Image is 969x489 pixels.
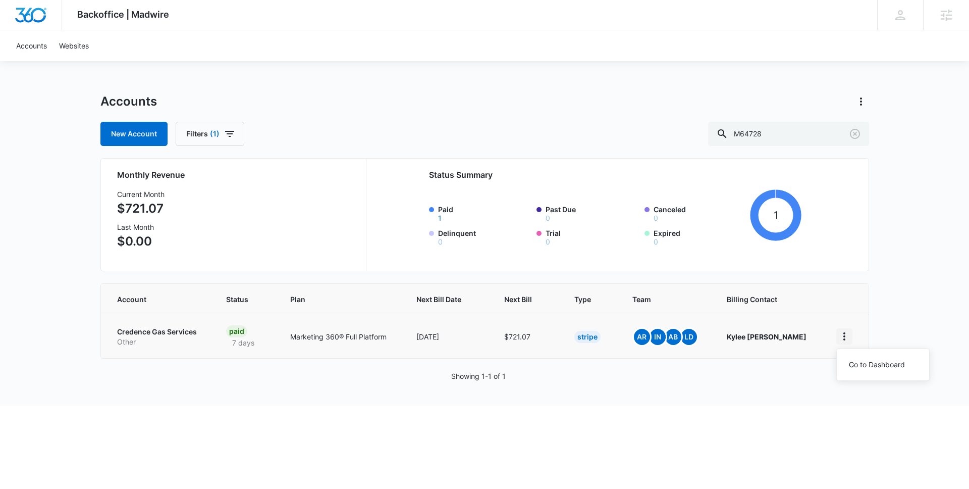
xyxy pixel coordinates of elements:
[574,294,594,305] span: Type
[708,122,869,146] input: Search
[727,294,812,305] span: Billing Contact
[416,294,465,305] span: Next Bill Date
[429,169,802,181] h2: Status Summary
[632,294,688,305] span: Team
[650,329,666,345] span: IN
[681,329,697,345] span: LD
[117,327,202,347] a: Credence Gas ServicesOther
[290,331,393,342] p: Marketing 360® Full Platform
[117,169,354,181] h2: Monthly Revenue
[837,357,929,372] button: Go to Dashboard
[438,228,531,246] label: Delinquent
[654,228,746,246] label: Expired
[836,328,852,345] button: home
[77,9,169,20] span: Backoffice | Madwire
[451,371,506,381] p: Showing 1-1 of 1
[100,94,157,109] h1: Accounts
[574,331,601,343] div: Stripe
[404,315,492,358] td: [DATE]
[546,228,638,246] label: Trial
[117,232,165,251] p: $0.00
[226,294,251,305] span: Status
[774,209,778,221] tspan: 1
[847,126,863,142] button: Clear
[492,315,562,358] td: $721.07
[654,204,746,222] label: Canceled
[665,329,681,345] span: AB
[504,294,535,305] span: Next Bill
[117,222,165,232] h3: Last Month
[117,337,202,347] p: Other
[117,200,165,218] p: $721.07
[10,30,53,61] a: Accounts
[849,360,905,369] a: Go to Dashboard
[438,204,531,222] label: Paid
[117,327,202,337] p: Credence Gas Services
[727,332,806,341] strong: Kylee [PERSON_NAME]
[53,30,95,61] a: Websites
[546,204,638,222] label: Past Due
[226,325,247,337] div: Paid
[634,329,650,345] span: AR
[100,122,168,146] a: New Account
[117,294,187,305] span: Account
[438,215,442,222] button: Paid
[226,337,260,348] p: 7 days
[117,189,165,200] h3: Current Month
[176,122,244,146] button: Filters(1)
[853,93,869,110] button: Actions
[210,130,220,137] span: (1)
[290,294,393,305] span: Plan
